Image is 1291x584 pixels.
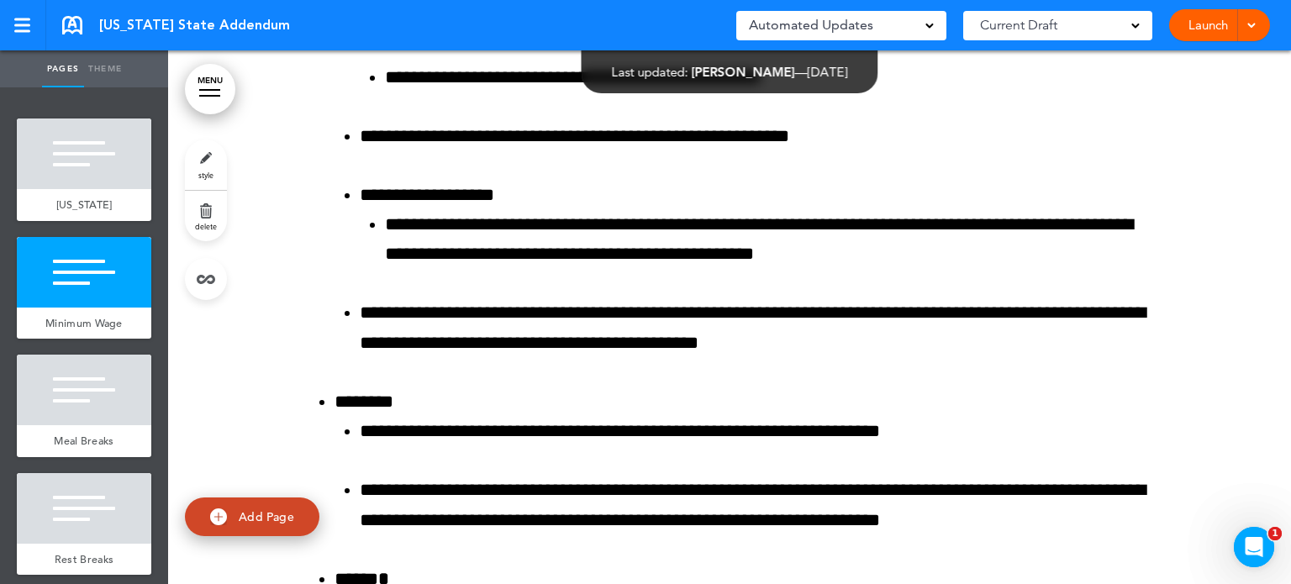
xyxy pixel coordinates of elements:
[56,197,113,212] span: [US_STATE]
[185,139,227,190] a: style
[17,544,151,576] a: Rest Breaks
[185,64,235,114] a: MENU
[99,16,290,34] span: [US_STATE] State Addendum
[612,64,688,80] span: Last updated:
[185,497,319,537] a: Add Page
[980,13,1057,37] span: Current Draft
[808,64,848,80] span: [DATE]
[54,434,113,448] span: Meal Breaks
[42,50,84,87] a: Pages
[210,508,227,525] img: add.svg
[692,64,795,80] span: [PERSON_NAME]
[17,308,151,339] a: Minimum Wage
[1182,9,1235,41] a: Launch
[195,221,217,231] span: delete
[17,425,151,457] a: Meal Breaks
[1268,527,1282,540] span: 1
[45,316,123,330] span: Minimum Wage
[1234,527,1274,567] iframe: Intercom live chat
[55,552,113,566] span: Rest Breaks
[749,13,873,37] span: Automated Updates
[84,50,126,87] a: Theme
[612,66,848,78] div: —
[185,191,227,241] a: delete
[239,508,294,523] span: Add Page
[198,170,213,180] span: style
[17,189,151,221] a: [US_STATE]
